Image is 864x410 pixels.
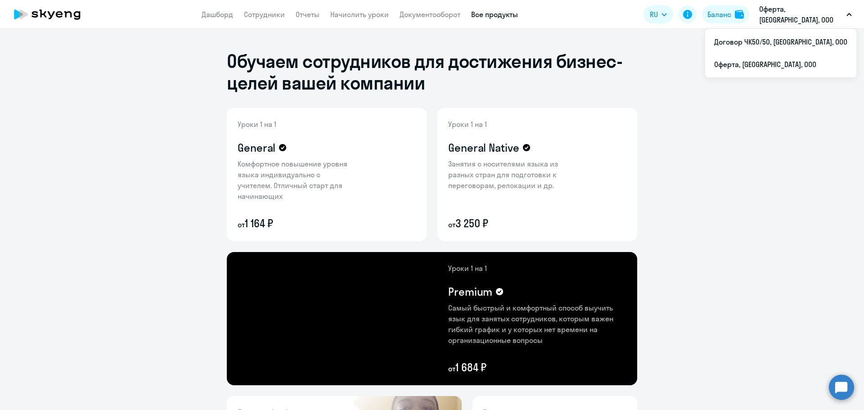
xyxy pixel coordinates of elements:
div: Баланс [707,9,731,20]
a: Начислить уроки [330,10,389,19]
h4: General [238,140,275,155]
img: general-native-content-bg.png [437,108,579,241]
p: Оферта, [GEOGRAPHIC_DATA], ООО [759,4,843,25]
p: Комфортное повышение уровня языка индивидуально с учителем. Отличный старт для начинающих [238,158,355,202]
p: Уроки 1 на 1 [448,119,565,130]
small: от [448,220,455,229]
img: balance [735,10,744,19]
p: Уроки 1 на 1 [238,119,355,130]
p: Занятия с носителями языка из разных стран для подготовки к переговорам, релокации и др. [448,158,565,191]
button: RU [643,5,673,23]
p: 1 164 ₽ [238,216,355,230]
p: Самый быстрый и комфортный способ выучить язык для занятых сотрудников, которым важен гибкий граф... [448,302,626,346]
span: RU [650,9,658,20]
small: от [448,364,455,373]
h4: General Native [448,140,519,155]
a: Все продукты [471,10,518,19]
h1: Обучаем сотрудников для достижения бизнес-целей вашей компании [227,50,637,94]
a: Отчеты [296,10,319,19]
small: от [238,220,245,229]
a: Дашборд [202,10,233,19]
a: Документооборот [400,10,460,19]
img: general-content-bg.png [227,108,362,241]
h4: Premium [448,284,492,299]
p: 3 250 ₽ [448,216,565,230]
button: Балансbalance [702,5,749,23]
img: premium-content-bg.png [323,252,637,385]
a: Сотрудники [244,10,285,19]
ul: RU [705,29,856,77]
button: Оферта, [GEOGRAPHIC_DATA], ООО [755,4,856,25]
p: Уроки 1 на 1 [448,263,626,274]
p: 1 684 ₽ [448,360,626,374]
